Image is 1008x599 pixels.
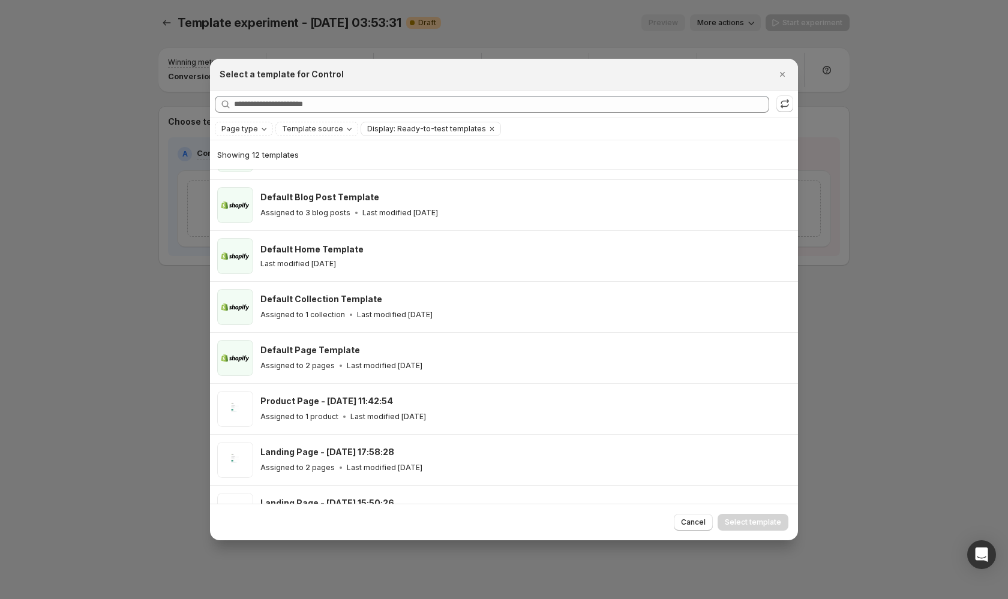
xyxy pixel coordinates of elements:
[260,497,394,509] h3: Landing Page - [DATE] 15:50:26
[367,124,486,134] span: Display: Ready-to-test templates
[774,66,791,83] button: Close
[260,395,393,407] h3: Product Page - [DATE] 11:42:54
[967,540,996,569] div: Open Intercom Messenger
[260,259,336,269] p: Last modified [DATE]
[217,340,253,376] img: Default Page Template
[260,463,335,472] p: Assigned to 2 pages
[282,124,343,134] span: Template source
[674,514,713,531] button: Cancel
[347,361,422,371] p: Last modified [DATE]
[217,150,299,159] span: Showing 12 templates
[260,412,338,422] p: Assigned to 1 product
[260,243,364,255] h3: Default Home Template
[220,68,344,80] h2: Select a template for Control
[260,310,345,320] p: Assigned to 1 collection
[260,293,382,305] h3: Default Collection Template
[215,122,272,136] button: Page type
[357,310,433,320] p: Last modified [DATE]
[486,122,498,136] button: Clear
[217,187,253,223] img: Default Blog Post Template
[221,124,258,134] span: Page type
[350,412,426,422] p: Last modified [DATE]
[362,208,438,218] p: Last modified [DATE]
[260,361,335,371] p: Assigned to 2 pages
[260,446,394,458] h3: Landing Page - [DATE] 17:58:28
[217,238,253,274] img: Default Home Template
[260,191,379,203] h3: Default Blog Post Template
[217,289,253,325] img: Default Collection Template
[276,122,358,136] button: Template source
[681,517,706,527] span: Cancel
[361,122,486,136] button: Display: Ready-to-test templates
[347,463,422,472] p: Last modified [DATE]
[260,344,360,356] h3: Default Page Template
[260,208,350,218] p: Assigned to 3 blog posts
